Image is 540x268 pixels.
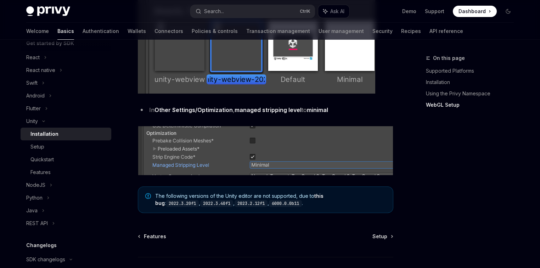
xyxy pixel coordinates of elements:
[30,130,58,138] div: Installation
[26,79,38,87] div: Swift
[204,7,224,16] div: Search...
[318,5,349,18] button: Ask AI
[144,233,166,240] span: Features
[57,23,74,40] a: Basics
[155,192,386,207] span: The following versions of the Unity editor are not supported, due to : , , , .
[26,117,38,125] div: Unity
[26,91,45,100] div: Android
[26,206,38,215] div: Java
[30,143,44,151] div: Setup
[401,23,421,40] a: Recipes
[235,106,302,113] strong: managed stripping level
[145,193,151,199] svg: Note
[459,8,486,15] span: Dashboard
[154,23,183,40] a: Connectors
[26,53,40,62] div: React
[453,6,497,17] a: Dashboard
[21,166,111,179] a: Features
[128,23,146,40] a: Wallets
[21,140,111,153] a: Setup
[502,6,514,17] button: Toggle dark mode
[21,128,111,140] a: Installation
[154,106,233,113] strong: Other Settings/Optimization
[21,153,111,166] a: Quickstart
[26,241,57,250] h5: Changelogs
[425,8,444,15] a: Support
[30,155,54,164] div: Quickstart
[235,200,268,207] code: 2023.2.12f1
[269,200,302,207] code: 6000.0.0b11
[26,219,48,228] div: REST API
[26,104,41,113] div: Flutter
[372,233,387,240] span: Setup
[26,66,55,74] div: React native
[26,181,45,189] div: NodeJS
[26,23,49,40] a: Welcome
[200,200,233,207] code: 2022.3.40f1
[426,88,519,99] a: Using the Privy Namespace
[319,23,364,40] a: User management
[191,5,315,18] button: Search...CtrlK
[26,194,43,202] div: Python
[300,9,310,14] span: Ctrl K
[155,193,324,206] a: this bug
[138,126,393,175] img: webview-stripping-settings
[372,23,393,40] a: Security
[26,6,70,16] img: dark logo
[166,200,199,207] code: 2022.3.20f1
[30,168,51,177] div: Features
[192,23,238,40] a: Policies & controls
[372,233,393,240] a: Setup
[429,23,463,40] a: API reference
[433,54,465,62] span: On this page
[426,65,519,77] a: Supported Platforms
[330,8,344,15] span: Ask AI
[307,106,328,113] strong: minimal
[83,23,119,40] a: Authentication
[402,8,416,15] a: Demo
[26,255,65,264] div: SDK changelogs
[246,23,310,40] a: Transaction management
[426,99,519,111] a: WebGL Setup
[426,77,519,88] a: Installation
[138,105,393,115] li: In , to
[139,233,166,240] a: Features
